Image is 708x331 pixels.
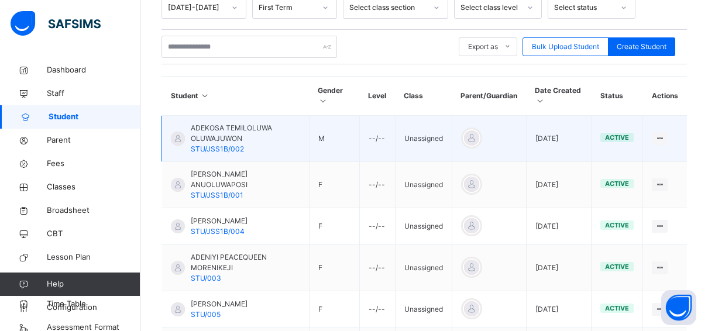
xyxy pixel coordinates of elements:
span: Student [49,111,140,123]
td: Unassigned [395,245,452,291]
span: active [605,180,629,188]
div: Select class section [349,2,427,13]
span: ADENIYI PEACEQUEEN MORENIKEJI [191,252,300,273]
td: --/-- [359,245,395,291]
span: Classes [47,181,140,193]
td: [DATE] [526,116,592,162]
i: Sort in Ascending Order [535,96,545,105]
span: Broadsheet [47,205,140,216]
td: --/-- [359,162,395,208]
th: Actions [643,77,687,116]
div: Select class level [460,2,520,13]
span: [PERSON_NAME] [191,216,248,226]
th: Status [592,77,643,116]
span: Help [47,278,140,290]
span: Export as [468,42,498,52]
img: safsims [11,11,101,36]
span: STU/JSS1B/004 [191,227,245,236]
span: CBT [47,228,140,240]
div: First Term [259,2,315,13]
div: Select status [554,2,614,13]
td: F [309,291,359,328]
i: Sort in Ascending Order [200,91,210,100]
span: ADEKOSA TEMILOLUWA OLUWAJUWON [191,123,300,144]
th: Level [359,77,395,116]
span: STU/005 [191,310,221,319]
td: Unassigned [395,208,452,245]
th: Gender [309,77,359,116]
span: active [605,304,629,312]
span: active [605,221,629,229]
td: [DATE] [526,245,592,291]
span: active [605,133,629,142]
td: --/-- [359,291,395,328]
span: Staff [47,88,140,99]
td: [DATE] [526,162,592,208]
span: [PERSON_NAME] [191,299,248,309]
button: Open asap [661,290,696,325]
td: --/-- [359,116,395,162]
span: STU/JSS1B/001 [191,191,243,199]
td: Unassigned [395,162,452,208]
span: active [605,263,629,271]
span: Configuration [47,302,140,313]
span: STU/JSS1B/002 [191,144,244,153]
th: Class [395,77,452,116]
span: Lesson Plan [47,251,140,263]
td: [DATE] [526,208,592,245]
td: M [309,116,359,162]
td: F [309,208,359,245]
span: STU/003 [191,274,221,282]
i: Sort in Ascending Order [318,96,328,105]
td: --/-- [359,208,395,245]
span: Bulk Upload Student [532,42,599,52]
span: Parent [47,135,140,146]
td: Unassigned [395,291,452,328]
th: Parent/Guardian [452,77,526,116]
td: Unassigned [395,116,452,162]
span: Fees [47,158,140,170]
span: Dashboard [47,64,140,76]
span: Create Student [617,42,666,52]
th: Student [162,77,310,116]
td: F [309,245,359,291]
div: [DATE]-[DATE] [168,2,225,13]
span: [PERSON_NAME] ANUOLUWAPOSI [191,169,300,190]
th: Date Created [526,77,592,116]
td: [DATE] [526,291,592,328]
td: F [309,162,359,208]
